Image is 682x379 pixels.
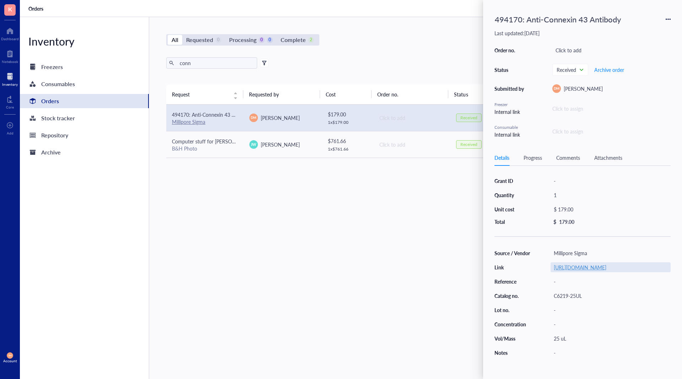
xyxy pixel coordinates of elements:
[460,115,477,121] div: Received
[41,130,68,140] div: Repository
[551,319,671,329] div: -
[524,154,542,162] div: Progress
[551,333,671,343] div: 25 uL
[166,34,319,46] div: segmented control
[7,131,13,135] div: Add
[20,34,149,48] div: Inventory
[328,110,368,118] div: $ 179.00
[8,354,12,357] span: DM
[2,48,18,64] a: Notebook
[251,142,256,147] span: JW
[243,84,320,104] th: Requested by
[2,71,18,86] a: Inventory
[494,278,531,285] div: Reference
[267,37,273,43] div: 0
[379,141,445,148] div: Click to add
[41,62,63,72] div: Freezers
[494,85,526,92] div: Submitted by
[494,108,526,116] div: Internal link
[494,101,526,108] div: Freezer
[172,111,251,118] span: 494170: Anti-Connexin 43 Antibody
[172,35,178,45] div: All
[494,307,531,313] div: Lot no.
[281,35,305,45] div: Complete
[552,45,671,55] div: Click to add
[320,84,371,104] th: Cost
[2,82,18,86] div: Inventory
[551,305,671,315] div: -
[594,67,624,73] span: Archive order
[494,178,531,184] div: Grant ID
[20,77,149,91] a: Consumables
[594,154,622,162] div: Attachments
[594,64,624,75] button: Archive order
[556,154,580,162] div: Comments
[494,67,526,73] div: Status
[28,5,45,12] a: Orders
[551,176,671,186] div: -
[328,146,368,152] div: 1 x $ 761.66
[494,30,671,36] div: Last updated: [DATE]
[373,105,450,131] td: Click to add
[448,84,499,104] th: Status
[494,192,531,198] div: Quantity
[494,321,531,327] div: Concentration
[20,94,149,108] a: Orders
[1,37,19,41] div: Dashboard
[494,349,531,356] div: Notes
[552,105,671,112] div: Click to assign
[551,190,671,200] div: 1
[328,137,368,145] div: $ 761.66
[20,60,149,74] a: Freezers
[554,86,559,91] span: DM
[494,206,531,212] div: Unit cost
[166,84,243,104] th: Request
[373,131,450,158] td: Click to add
[494,293,531,299] div: Catalog no.
[494,219,531,225] div: Total
[229,35,256,45] div: Processing
[551,204,668,214] div: $ 179.00
[41,79,75,89] div: Consumables
[494,264,531,270] div: Link
[20,145,149,159] a: Archive
[251,115,256,120] span: DM
[41,147,61,157] div: Archive
[186,35,213,45] div: Requested
[20,111,149,125] a: Stock tracker
[494,124,526,131] div: Consumable
[551,248,671,258] div: Millipore Sigma
[551,348,671,358] div: -
[494,154,509,162] div: Details
[6,105,14,109] div: Core
[551,291,671,301] div: C6219-25UL
[559,219,574,225] div: 179.00
[328,120,368,125] div: 1 x $ 179.00
[2,59,18,64] div: Notebook
[8,5,12,14] span: K
[379,114,445,122] div: Click to add
[41,96,59,106] div: Orders
[494,250,531,256] div: Source / Vendor
[564,85,603,92] span: [PERSON_NAME]
[20,128,149,142] a: Repository
[557,67,583,73] span: Received
[172,118,205,125] a: Millipore Sigma
[172,145,238,152] div: B&H Photo
[172,138,274,145] span: Computer stuff for [PERSON_NAME] machine
[494,335,531,342] div: Vol/Mass
[172,90,229,98] span: Request
[492,11,624,27] div: 494170: Anti-Connexin 43 Antibody
[6,94,14,109] a: Core
[3,359,17,363] div: Account
[551,277,671,286] div: -
[554,264,606,271] a: [URL][DOMAIN_NAME]
[308,37,314,43] div: 2
[259,37,265,43] div: 0
[494,47,526,53] div: Order no.
[1,25,19,41] a: Dashboard
[215,37,221,43] div: 0
[177,58,254,68] input: Find orders in table
[552,127,671,135] div: Click to assign
[261,114,300,121] span: [PERSON_NAME]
